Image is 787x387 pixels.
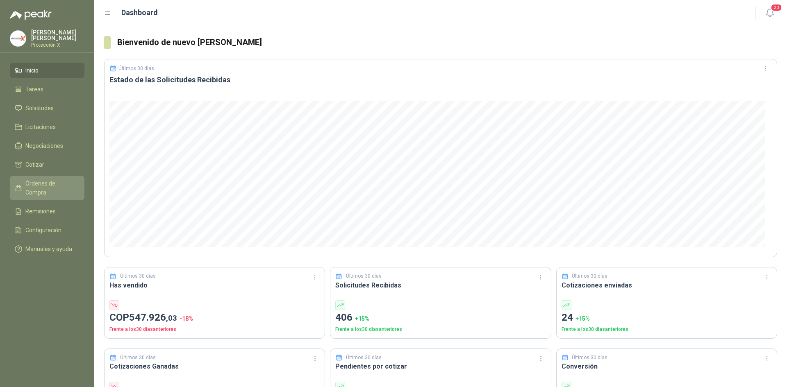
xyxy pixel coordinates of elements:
h3: Cotizaciones Ganadas [109,361,320,371]
a: Órdenes de Compra [10,176,84,200]
span: Configuración [25,226,61,235]
h3: Estado de las Solicitudes Recibidas [109,75,772,85]
p: 24 [562,310,772,326]
p: Últimos 30 días [346,272,382,280]
h3: Cotizaciones enviadas [562,280,772,290]
a: Remisiones [10,204,84,219]
p: Frente a los 30 días anteriores [335,326,546,333]
span: Órdenes de Compra [25,179,77,197]
p: [PERSON_NAME] [PERSON_NAME] [31,29,84,41]
a: Licitaciones [10,119,84,135]
img: Logo peakr [10,10,52,20]
span: -18 % [180,315,193,322]
span: Tareas [25,85,43,94]
span: Inicio [25,66,39,75]
span: Licitaciones [25,122,56,131]
a: Negociaciones [10,138,84,154]
a: Manuales y ayuda [10,241,84,257]
span: Remisiones [25,207,56,216]
p: Últimos 30 días [346,354,382,362]
p: Últimos 30 días [572,272,607,280]
p: Últimos 30 días [120,272,156,280]
button: 20 [762,6,777,20]
h3: Bienvenido de nuevo [PERSON_NAME] [117,36,777,49]
span: Solicitudes [25,104,54,113]
span: ,03 [166,313,177,323]
span: Cotizar [25,160,44,169]
a: Cotizar [10,157,84,172]
p: Últimos 30 días [118,66,154,71]
p: Frente a los 30 días anteriores [562,326,772,333]
p: 406 [335,310,546,326]
h1: Dashboard [121,7,158,18]
img: Company Logo [10,31,26,46]
h3: Solicitudes Recibidas [335,280,546,290]
span: 547.926 [129,312,177,323]
p: Últimos 30 días [120,354,156,362]
h3: Has vendido [109,280,320,290]
span: + 15 % [355,315,369,322]
h3: Pendientes por cotizar [335,361,546,371]
span: Manuales y ayuda [25,244,72,253]
p: Protección X [31,43,84,48]
p: Frente a los 30 días anteriores [109,326,320,333]
a: Configuración [10,222,84,238]
span: Negociaciones [25,141,63,150]
a: Tareas [10,81,84,97]
a: Solicitudes [10,100,84,116]
p: COP [109,310,320,326]
span: 20 [771,4,782,11]
p: Últimos 30 días [572,354,607,362]
h3: Conversión [562,361,772,371]
span: + 15 % [575,315,590,322]
a: Inicio [10,63,84,78]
